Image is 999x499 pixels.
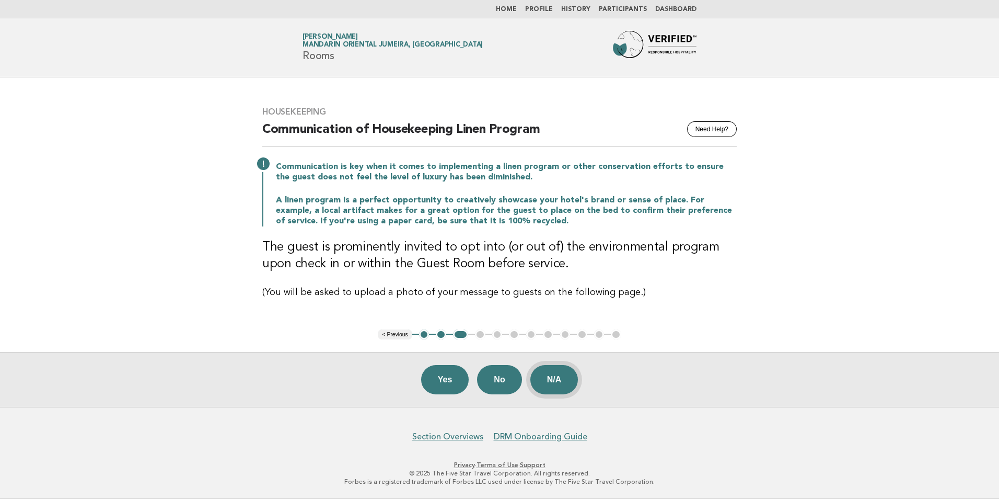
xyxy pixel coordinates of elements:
button: 1 [419,330,429,340]
h1: Rooms [303,34,483,61]
a: Dashboard [655,6,696,13]
p: © 2025 The Five Star Travel Corporation. All rights reserved. [180,469,819,478]
a: Profile [525,6,553,13]
button: Need Help? [687,121,737,137]
span: Mandarin Oriental Jumeira, [GEOGRAPHIC_DATA] [303,42,483,49]
h3: The guest is prominently invited to opt into (or out of) the environmental program upon check in ... [262,239,737,273]
button: < Previous [378,330,412,340]
a: DRM Onboarding Guide [494,432,587,442]
h3: Housekeeping [262,107,737,117]
p: Forbes is a registered trademark of Forbes LLC used under license by The Five Star Travel Corpora... [180,478,819,486]
a: History [561,6,590,13]
img: Forbes Travel Guide [613,31,696,64]
p: Communication is key when it comes to implementing a linen program or other conservation efforts ... [276,162,737,183]
button: 2 [436,330,446,340]
button: No [477,365,521,394]
h2: Communication of Housekeeping Linen Program [262,121,737,147]
a: Privacy [454,461,475,469]
a: Section Overviews [412,432,483,442]
a: Participants [599,6,647,13]
p: A linen program is a perfect opportunity to creatively showcase your hotel's brand or sense of pl... [276,195,737,226]
a: Support [520,461,545,469]
a: Home [496,6,517,13]
button: Yes [421,365,469,394]
p: (You will be asked to upload a photo of your message to guests on the following page.) [262,285,737,300]
a: [PERSON_NAME]Mandarin Oriental Jumeira, [GEOGRAPHIC_DATA] [303,33,483,48]
p: · · [180,461,819,469]
button: N/A [530,365,578,394]
button: 3 [453,330,468,340]
a: Terms of Use [477,461,518,469]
